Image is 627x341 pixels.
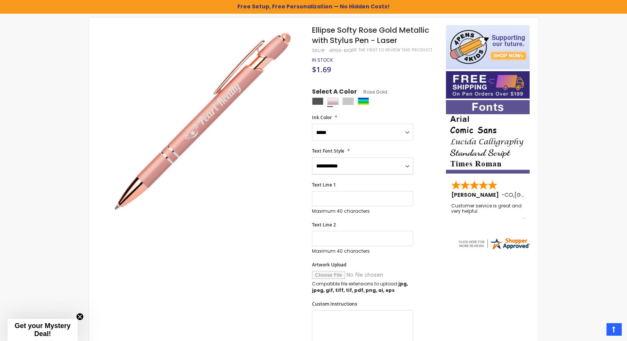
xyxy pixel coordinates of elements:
span: - , [501,191,570,199]
span: [PERSON_NAME] [451,191,501,199]
span: In stock [312,57,333,63]
a: Be the first to review this product [352,47,432,53]
span: Text Line 2 [312,221,336,228]
span: Ellipse Softy Rose Gold Metallic with Stylus Pen - Laser [312,25,429,46]
div: Get your Mystery Deal!Close teaser [8,319,78,341]
p: Compatible file extensions to upload: [312,281,413,293]
p: Maximum 40 characters [312,208,413,214]
span: Custom Instructions [312,301,357,307]
div: Gunmetal [312,97,323,105]
div: Assorted [358,97,369,105]
span: Text Line 1 [312,182,336,188]
span: Get your Mystery Deal! [14,322,70,338]
span: Artwork Upload [312,261,346,268]
img: Free shipping on orders over $199 [446,71,530,99]
p: Maximum 40 characters [312,248,413,254]
iframe: Google Customer Reviews [564,320,627,341]
span: Text Font Style [312,148,344,154]
span: Ink Color [312,114,332,121]
img: 4pens.com widget logo [457,237,530,250]
span: Rose Gold [357,89,387,95]
span: Select A Color [312,88,357,98]
img: font-personalization-examples [446,100,530,174]
div: Availability [312,57,333,63]
img: 4pens 4 kids [446,25,530,69]
img: rose-gold-ellipse-softy-rose-gold-metallic-with-stylus-laser-moi_1.jpg [104,24,302,222]
strong: jpg, jpeg, gif, tiff, tif, pdf, png, ai, eps [312,280,408,293]
span: $1.69 [312,64,331,75]
a: 4pens.com certificate URL [457,245,530,252]
span: CO [504,191,513,199]
div: Customer service is great and very helpful [451,203,525,220]
strong: SKU [312,47,326,54]
div: Silver [342,97,354,105]
div: Rose Gold [327,97,339,105]
button: Close teaser [76,313,84,320]
div: 4PGS-MOI [329,48,352,54]
span: [GEOGRAPHIC_DATA] [514,191,570,199]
